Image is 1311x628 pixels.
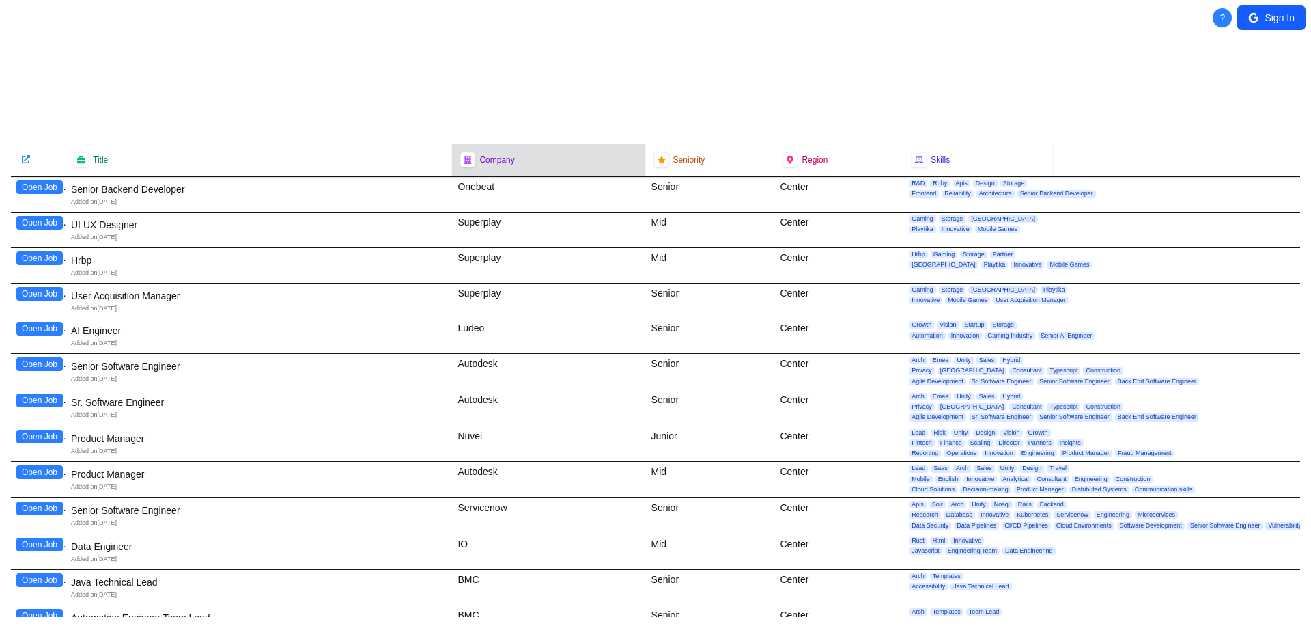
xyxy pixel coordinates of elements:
[1000,429,1022,437] span: Vision
[950,583,1011,590] span: Java Technical Lead
[909,522,951,530] span: Data Security
[71,482,447,491] div: Added on [DATE]
[968,439,993,447] span: Scaling
[978,511,1011,519] span: Innovative
[452,570,645,605] div: BMC
[452,248,645,283] div: Superplay
[71,411,447,420] div: Added on [DATE]
[774,426,903,462] div: Center
[452,318,645,353] div: Ludeo
[996,439,1023,447] span: Director
[909,378,966,385] span: Agile Development
[930,180,950,187] span: Ruby
[909,403,935,411] span: Privacy
[1220,11,1226,25] span: ?
[646,284,775,318] div: Senior
[774,534,903,569] div: Center
[1000,357,1023,364] span: Hybrid
[16,180,63,194] button: Open Job
[1054,511,1091,519] span: Servicenow
[931,429,948,437] span: Risk
[960,486,1011,493] span: Decision-making
[452,354,645,390] div: Autodesk
[71,233,447,242] div: Added on [DATE]
[954,522,999,530] span: Data Pipelines
[1011,261,1044,269] span: Innovative
[16,394,63,407] button: Open Job
[998,465,1017,472] span: Unity
[16,609,63,623] button: Open Job
[71,396,447,409] div: Sr. Software Engineer
[966,608,1002,616] span: Team Lead
[71,555,447,564] div: Added on [DATE]
[938,439,965,447] span: Finance
[1135,511,1178,519] span: Microservices
[954,357,974,364] span: Unity
[909,190,939,197] span: Frontend
[930,357,952,364] span: Emea
[930,573,963,580] span: Templates
[646,534,775,569] div: Mid
[930,537,948,545] span: Html
[16,287,63,301] button: Open Job
[1083,403,1123,411] span: Construction
[1015,501,1034,508] span: Rails
[939,215,966,223] span: Storage
[1019,465,1044,472] span: Design
[974,465,995,472] span: Sales
[938,367,1007,374] span: [GEOGRAPHIC_DATA]
[774,213,903,247] div: Center
[930,393,952,400] span: Emea
[71,339,447,348] div: Added on [DATE]
[1009,367,1044,374] span: Consultant
[948,332,983,340] span: Innovation
[953,180,970,187] span: Apis
[1002,547,1056,555] span: Data Engineering
[774,284,903,318] div: Center
[968,286,1038,294] span: [GEOGRAPHIC_DATA]
[774,354,903,390] div: Center
[945,547,1000,555] span: Engineering Team
[909,297,942,304] span: Innovative
[909,608,927,616] span: Arch
[646,462,775,497] div: Mid
[985,332,1035,340] span: Gaming Industry
[16,357,63,371] button: Open Job
[71,359,447,373] div: Senior Software Engineer
[1083,367,1123,374] span: Construction
[646,498,775,534] div: Senior
[673,154,705,165] span: Seniority
[1132,486,1196,493] span: Communication skills
[969,378,1034,385] span: Sr. Software Engineer
[954,393,974,400] span: Unity
[969,413,1034,421] span: Sr. Software Engineer
[1117,522,1185,530] span: Software Development
[646,213,775,247] div: Mid
[909,261,978,269] span: [GEOGRAPHIC_DATA]
[909,393,927,400] span: Arch
[1047,261,1092,269] span: Mobile Games
[1094,511,1132,519] span: Engineering
[1187,522,1263,530] span: Senior Software Engineer
[1047,465,1069,472] span: Travel
[909,286,936,294] span: Gaming
[909,180,927,187] span: R&D
[16,216,63,230] button: Open Job
[909,226,936,233] span: Playtika
[939,286,966,294] span: Storage
[909,367,935,374] span: Privacy
[71,218,447,232] div: UI UX Designer
[774,570,903,605] div: Center
[1000,393,1023,400] span: Hybrid
[960,251,987,258] span: Storage
[646,248,775,283] div: Mid
[909,429,928,437] span: Lead
[71,504,447,517] div: Senior Software Engineer
[1014,511,1051,519] span: Kubernetes
[1017,190,1096,197] span: Senior Backend Developer
[1113,476,1153,483] span: Construction
[71,590,447,599] div: Added on [DATE]
[975,226,1020,233] span: Mobile Games
[909,537,927,545] span: Rust
[909,357,927,364] span: Arch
